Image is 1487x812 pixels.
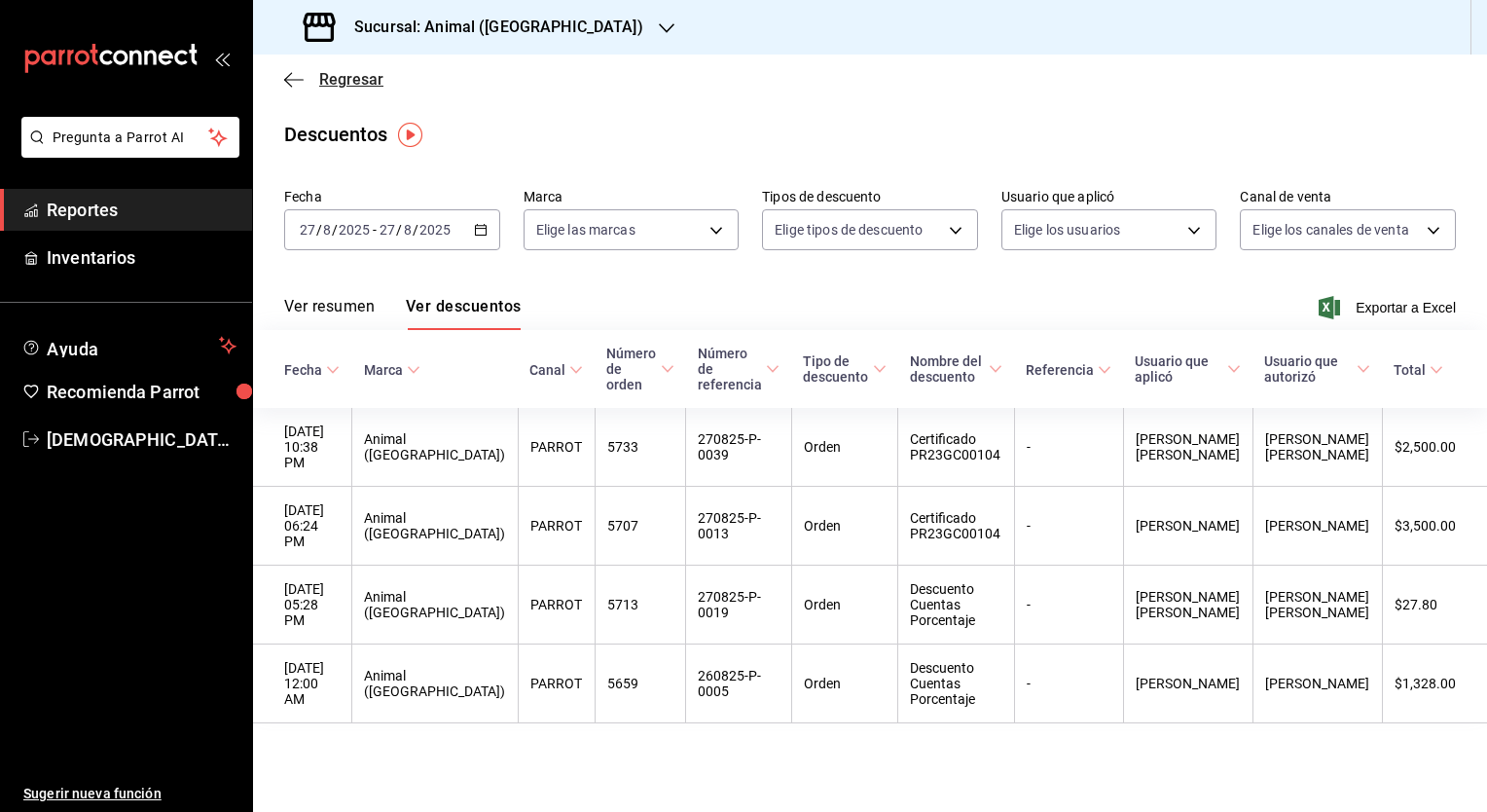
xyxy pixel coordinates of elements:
span: Total [1394,362,1443,378]
span: Inventarios [47,244,236,271]
th: [DATE] 12:00 AM [253,645,352,723]
th: Orden [791,566,898,645]
label: Canal de venta [1240,190,1456,203]
th: - [1014,645,1123,723]
span: Usuario que aplicó [1135,353,1241,385]
span: Referencia [1026,362,1111,378]
th: Orden [791,487,898,566]
span: Reportes [47,197,236,223]
th: PARROT [518,566,595,645]
th: $2,500.00 [1382,408,1487,487]
th: Descuento Cuentas Porcentaje [898,566,1014,645]
input: -- [403,222,413,238]
th: PARROT [518,487,595,566]
th: PARROT [518,408,595,487]
th: [DATE] 05:28 PM [253,566,352,645]
span: Regresar [319,70,383,89]
th: $3,500.00 [1382,487,1487,566]
th: Animal ([GEOGRAPHIC_DATA]) [352,408,519,487]
th: PARROT [518,645,595,723]
th: [PERSON_NAME] [1252,645,1382,723]
th: 270825-P-0019 [686,566,792,645]
label: Usuario que aplicó [1001,190,1217,203]
span: Fecha [284,362,340,378]
th: $1,328.00 [1382,645,1487,723]
th: 5713 [595,566,686,645]
button: Ver resumen [284,297,375,330]
span: Usuario que autorizó [1264,353,1370,385]
th: Certificado PR23GC00104 [898,487,1014,566]
th: - [1014,487,1123,566]
span: Tipo de descuento [803,353,887,385]
span: Recomienda Parrot [47,379,236,405]
th: $27.80 [1382,566,1487,645]
span: Número de referencia [698,346,780,392]
button: Ver descuentos [406,297,521,330]
span: Nombre del descuento [910,353,1002,385]
button: Pregunta a Parrot AI [21,117,239,158]
th: [PERSON_NAME] [1123,645,1252,723]
th: [PERSON_NAME] [PERSON_NAME] [1252,566,1382,645]
th: - [1014,408,1123,487]
span: / [316,222,322,238]
span: / [332,222,338,238]
th: [DATE] 10:38 PM [253,408,352,487]
span: Pregunta a Parrot AI [53,128,209,148]
th: 5659 [595,645,686,723]
th: - [1014,566,1123,645]
button: Exportar a Excel [1323,296,1456,319]
th: Orden [791,645,898,723]
input: -- [379,222,396,238]
span: / [413,222,418,238]
input: ---- [418,222,452,238]
span: [DEMOGRAPHIC_DATA][PERSON_NAME] [47,426,236,453]
span: Ayuda [47,334,211,357]
label: Marca [524,190,740,203]
th: [PERSON_NAME] [1252,487,1382,566]
input: ---- [338,222,371,238]
th: Animal ([GEOGRAPHIC_DATA]) [352,645,519,723]
th: [PERSON_NAME] [1123,487,1252,566]
span: Elige los usuarios [1014,220,1120,240]
th: Animal ([GEOGRAPHIC_DATA]) [352,487,519,566]
th: 260825-P-0005 [686,645,792,723]
th: [PERSON_NAME] [PERSON_NAME] [1123,408,1252,487]
img: Tooltip marker [398,123,422,147]
span: / [396,222,402,238]
th: 270825-P-0039 [686,408,792,487]
span: Sugerir nueva función [23,784,236,804]
th: [PERSON_NAME] [PERSON_NAME] [1123,566,1252,645]
span: Número de orden [606,346,674,392]
span: - [373,222,377,238]
th: Descuento Cuentas Porcentaje [898,645,1014,723]
span: Elige tipos de descuento [775,220,923,240]
h3: Sucursal: Animal ([GEOGRAPHIC_DATA]) [339,16,643,39]
th: 5733 [595,408,686,487]
label: Fecha [284,190,500,203]
th: [PERSON_NAME] [PERSON_NAME] [1252,408,1382,487]
label: Tipos de descuento [762,190,978,203]
th: Certificado PR23GC00104 [898,408,1014,487]
a: Pregunta a Parrot AI [14,141,239,162]
input: -- [299,222,316,238]
div: Descuentos [284,120,387,149]
span: Marca [364,362,420,378]
input: -- [322,222,332,238]
div: navigation tabs [284,297,521,330]
th: Orden [791,408,898,487]
th: [DATE] 06:24 PM [253,487,352,566]
button: Regresar [284,70,383,89]
span: Canal [529,362,583,378]
th: 270825-P-0013 [686,487,792,566]
span: Elige las marcas [536,220,635,240]
th: Animal ([GEOGRAPHIC_DATA]) [352,566,519,645]
button: open_drawer_menu [214,51,230,66]
span: Elige los canales de venta [1252,220,1408,240]
th: 5707 [595,487,686,566]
